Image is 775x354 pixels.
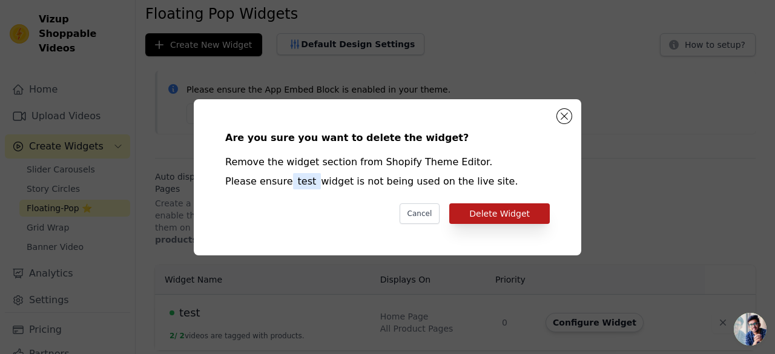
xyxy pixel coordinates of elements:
[225,155,550,169] div: Remove the widget section from Shopify Theme Editor.
[400,203,440,224] button: Cancel
[293,173,322,189] span: test
[734,313,767,346] a: 开放式聊天
[225,131,550,145] div: Are you sure you want to delete the widget?
[449,203,550,224] button: Delete Widget
[225,174,550,189] div: Please ensure widget is not being used on the live site.
[557,109,572,123] button: Close modal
